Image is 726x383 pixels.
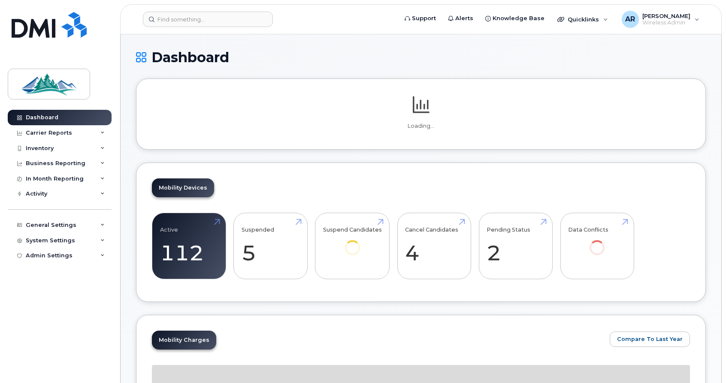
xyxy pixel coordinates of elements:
p: Loading... [152,122,690,130]
a: Suspended 5 [242,218,299,274]
a: Pending Status 2 [487,218,544,274]
span: Compare To Last Year [617,335,683,343]
a: Active 112 [160,218,218,274]
button: Compare To Last Year [610,332,690,347]
a: Cancel Candidates 4 [405,218,463,274]
a: Data Conflicts [568,218,626,267]
h1: Dashboard [136,50,706,65]
a: Suspend Candidates [323,218,382,267]
a: Mobility Charges [152,331,216,350]
a: Mobility Devices [152,178,214,197]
